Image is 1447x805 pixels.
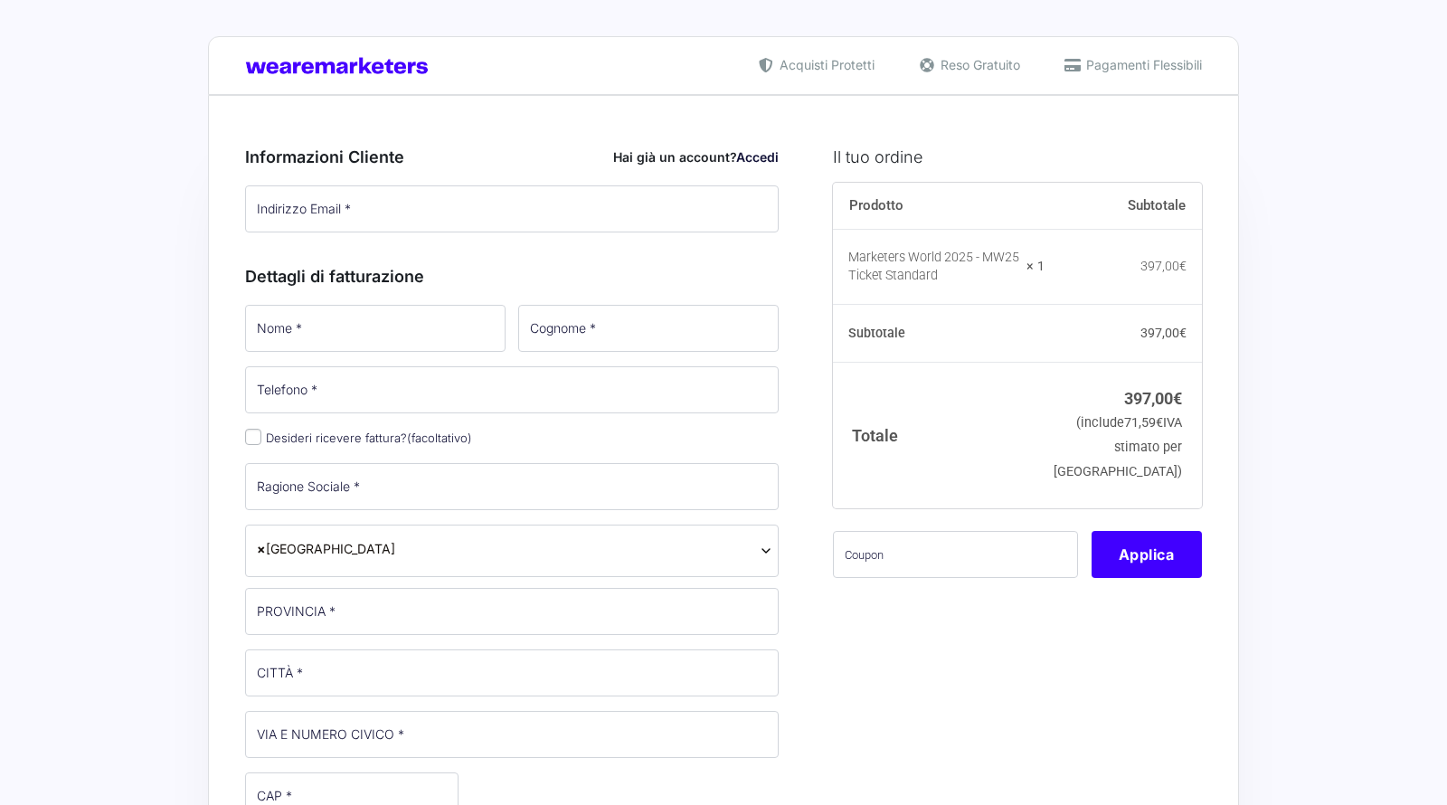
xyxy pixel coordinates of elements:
th: Subtotale [1045,183,1202,230]
button: Applica [1092,531,1202,578]
span: Reso Gratuito [936,55,1020,74]
bdi: 397,00 [1124,389,1182,408]
span: Italia [257,539,767,558]
td: Marketers World 2025 - MW25 Ticket Standard [833,230,1045,305]
strong: × 1 [1026,258,1045,276]
input: Coupon [833,531,1078,578]
span: € [1179,259,1187,273]
a: Accedi [736,149,779,165]
div: Hai già un account? [613,147,779,166]
input: Desideri ricevere fattura?(facoltativo) [245,429,261,445]
th: Subtotale [833,305,1045,363]
h3: Dettagli di fatturazione [245,264,779,289]
span: Pagamenti Flessibili [1082,55,1202,74]
label: Desideri ricevere fattura? [245,431,472,445]
input: Telefono * [245,366,779,413]
span: × [257,539,266,558]
th: Totale [833,362,1045,507]
input: Indirizzo Email * [245,185,779,232]
input: Nome * [245,305,506,352]
input: CITTÀ * [245,649,779,696]
input: Ragione Sociale * [245,463,779,510]
input: PROVINCIA * [245,588,779,635]
span: Italia [245,525,779,577]
span: (facoltativo) [407,431,472,445]
span: € [1156,415,1163,431]
span: 71,59 [1124,415,1163,431]
span: € [1173,389,1182,408]
input: VIA E NUMERO CIVICO * [245,711,779,758]
th: Prodotto [833,183,1045,230]
span: Acquisti Protetti [775,55,875,74]
h3: Informazioni Cliente [245,145,779,169]
span: € [1179,326,1187,340]
input: Cognome * [518,305,779,352]
bdi: 397,00 [1140,259,1187,273]
small: (include IVA stimato per [GEOGRAPHIC_DATA]) [1054,415,1182,479]
bdi: 397,00 [1140,326,1187,340]
h3: Il tuo ordine [833,145,1202,169]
